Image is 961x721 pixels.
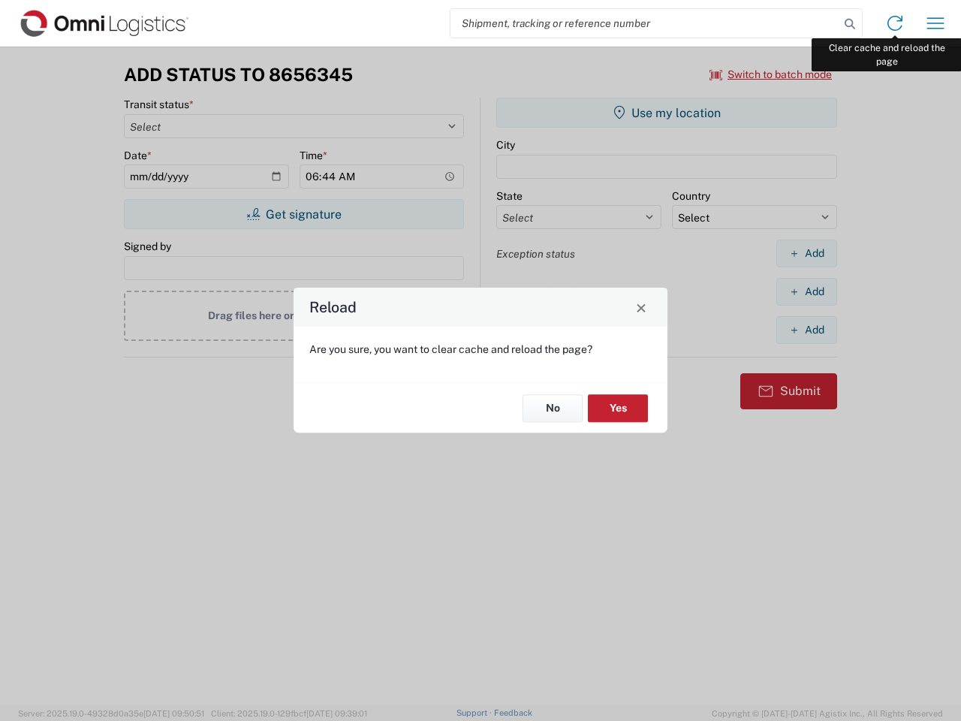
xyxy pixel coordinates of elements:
button: No [523,394,583,422]
button: Close [631,297,652,318]
p: Are you sure, you want to clear cache and reload the page? [309,342,652,356]
h4: Reload [309,297,357,318]
input: Shipment, tracking or reference number [450,9,839,38]
button: Yes [588,394,648,422]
